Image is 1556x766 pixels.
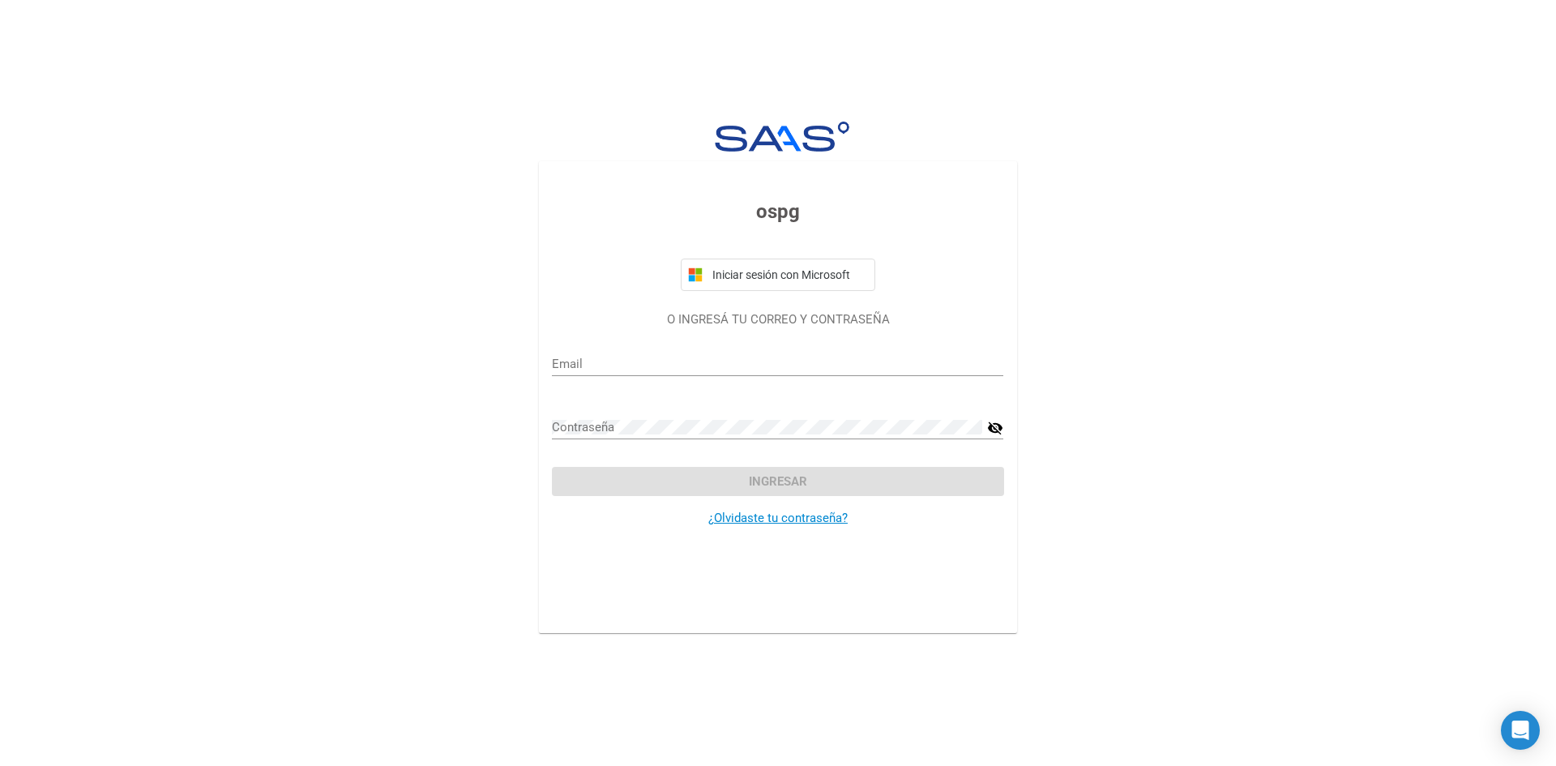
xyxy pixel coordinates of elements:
div: Open Intercom Messenger [1501,711,1540,750]
a: ¿Olvidaste tu contraseña? [708,511,848,525]
span: Iniciar sesión con Microsoft [709,268,868,281]
p: O INGRESÁ TU CORREO Y CONTRASEÑA [552,310,1003,329]
button: Iniciar sesión con Microsoft [681,259,875,291]
mat-icon: visibility_off [987,418,1003,438]
button: Ingresar [552,467,1003,496]
h3: ospg [552,197,1003,226]
span: Ingresar [749,474,807,489]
